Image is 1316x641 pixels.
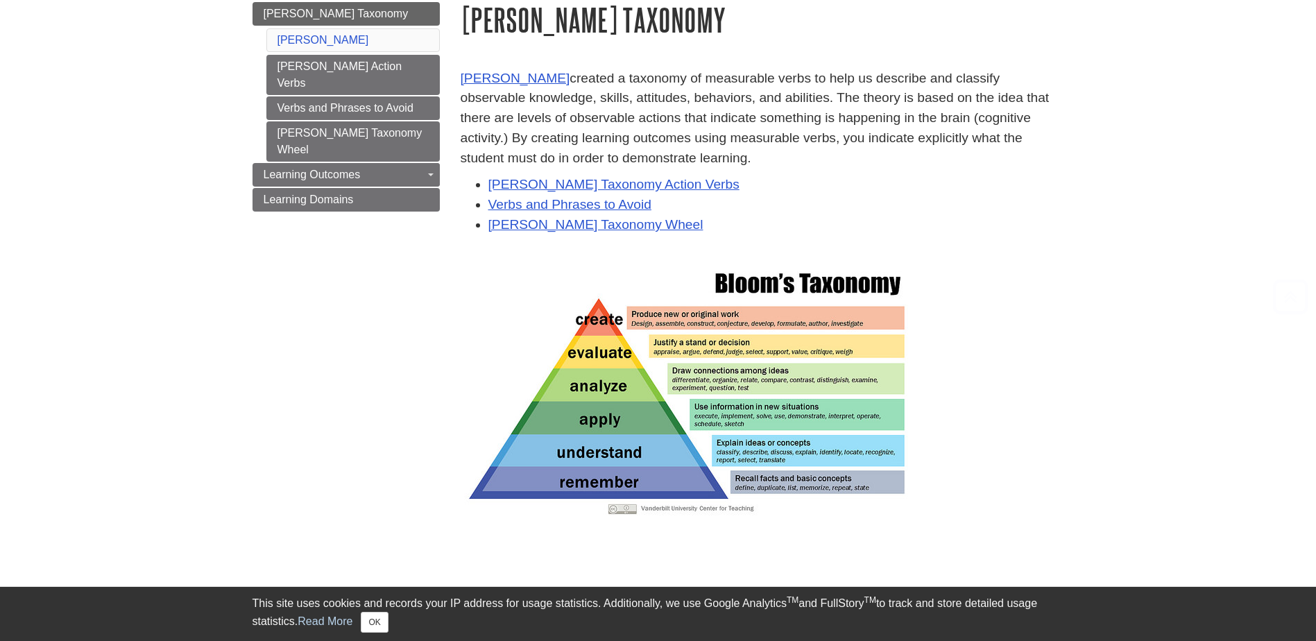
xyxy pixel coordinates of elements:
[264,194,354,205] span: Learning Domains
[264,169,361,180] span: Learning Outcomes
[488,177,740,191] a: [PERSON_NAME] Taxonomy Action Verbs
[253,595,1064,633] div: This site uses cookies and records your IP address for usage statistics. Additionally, we use Goo...
[253,2,440,26] a: [PERSON_NAME] Taxonomy
[488,217,703,232] a: [PERSON_NAME] Taxonomy Wheel
[253,188,440,212] a: Learning Domains
[461,69,1064,169] p: created a taxonomy of measurable verbs to help us describe and classify observable knowledge, ski...
[361,612,388,633] button: Close
[253,2,440,212] div: Guide Page Menu
[266,96,440,120] a: Verbs and Phrases to Avoid
[277,34,369,46] a: [PERSON_NAME]
[461,2,1064,37] h1: [PERSON_NAME] Taxonomy
[266,55,440,95] a: [PERSON_NAME] Action Verbs
[461,71,570,85] a: [PERSON_NAME]
[253,163,440,187] a: Learning Outcomes
[787,595,798,605] sup: TM
[488,197,651,212] a: Verbs and Phrases to Avoid
[266,121,440,162] a: [PERSON_NAME] Taxonomy Wheel
[264,8,409,19] span: [PERSON_NAME] Taxonomy
[1268,287,1313,306] a: Back to Top
[298,615,352,627] a: Read More
[864,595,876,605] sup: TM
